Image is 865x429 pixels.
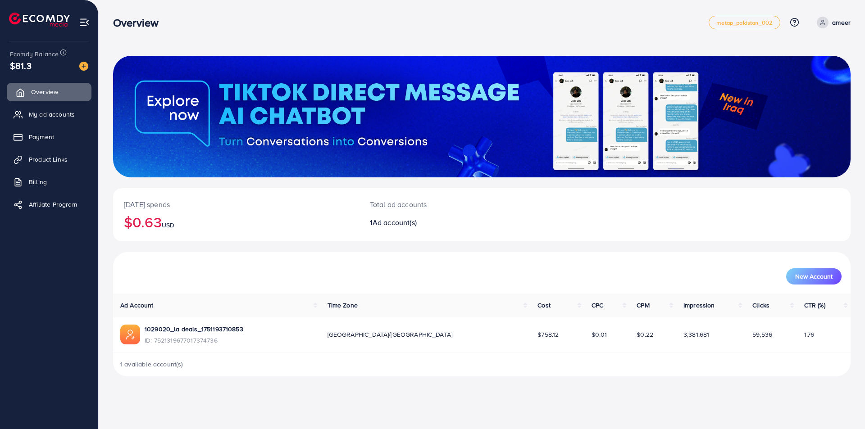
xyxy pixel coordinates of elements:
span: Impression [683,301,715,310]
span: [GEOGRAPHIC_DATA]/[GEOGRAPHIC_DATA] [328,330,453,339]
span: ID: 7521319677017374736 [145,336,243,345]
a: metap_pakistan_002 [709,16,780,29]
h2: 1 [370,218,533,227]
span: CPC [592,301,603,310]
span: Affiliate Program [29,200,77,209]
span: CPM [637,301,649,310]
img: image [79,62,88,71]
p: Total ad accounts [370,199,533,210]
a: ameer [813,17,851,28]
span: Ad Account [120,301,154,310]
span: CTR (%) [804,301,825,310]
span: New Account [795,273,833,280]
a: Product Links [7,150,91,168]
h2: $0.63 [124,213,348,230]
a: Affiliate Program [7,195,91,213]
span: $81.3 [10,59,32,72]
img: menu [79,17,90,27]
p: ameer [832,17,851,28]
a: Overview [7,83,91,101]
span: 1 available account(s) [120,360,183,369]
span: metap_pakistan_002 [716,20,773,26]
span: Clicks [752,301,769,310]
span: $758.12 [537,330,559,339]
span: My ad accounts [29,110,75,119]
span: Cost [537,301,551,310]
a: My ad accounts [7,105,91,123]
span: Product Links [29,155,68,164]
h3: Overview [113,16,166,29]
span: USD [162,221,174,230]
span: Overview [31,87,58,96]
a: Payment [7,128,91,146]
span: Billing [29,177,47,186]
button: New Account [786,268,842,284]
span: 3,381,681 [683,330,709,339]
a: Billing [7,173,91,191]
span: Ad account(s) [373,217,417,227]
span: Time Zone [328,301,358,310]
span: 59,536 [752,330,772,339]
img: ic-ads-acc.e4c84228.svg [120,325,140,344]
img: logo [9,13,70,27]
span: $0.22 [637,330,653,339]
a: 1029020_la deals_1751193710853 [145,325,243,334]
span: Payment [29,132,54,141]
p: [DATE] spends [124,199,348,210]
iframe: Chat [827,388,858,422]
span: $0.01 [592,330,607,339]
span: Ecomdy Balance [10,50,59,59]
span: 1.76 [804,330,815,339]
